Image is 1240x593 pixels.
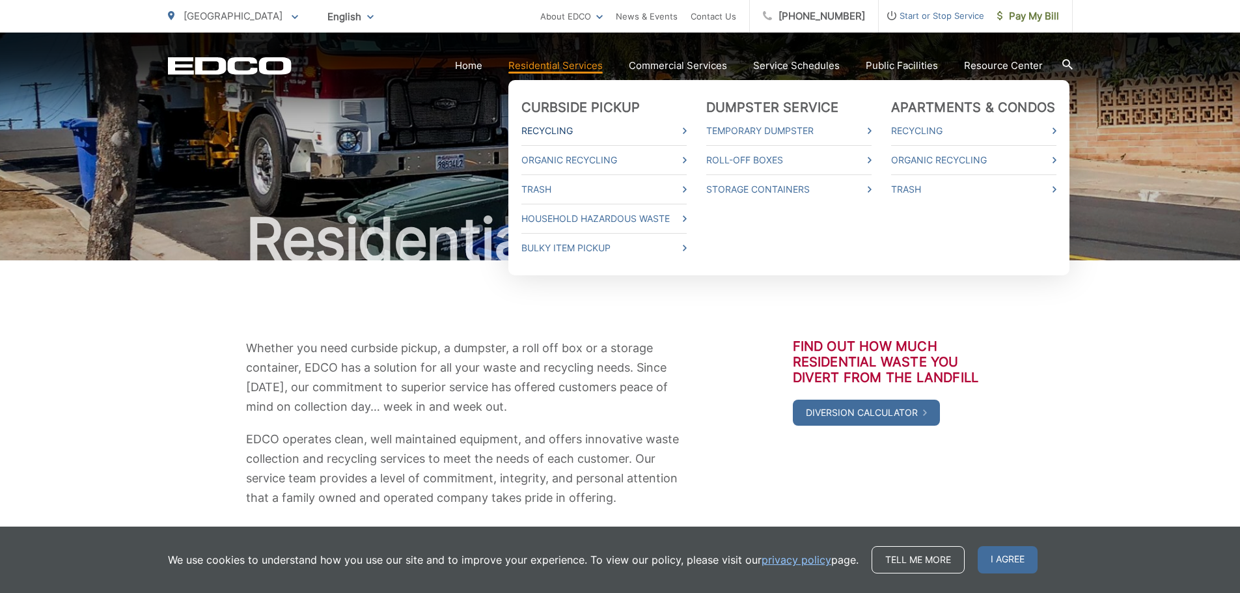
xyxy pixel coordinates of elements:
[616,8,678,24] a: News & Events
[706,100,839,115] a: Dumpster Service
[872,546,965,573] a: Tell me more
[997,8,1059,24] span: Pay My Bill
[891,152,1056,168] a: Organic Recycling
[168,57,292,75] a: EDCD logo. Return to the homepage.
[762,552,831,568] a: privacy policy
[455,58,482,74] a: Home
[168,207,1073,272] h1: Residential Services
[168,552,859,568] p: We use cookies to understand how you use our site and to improve your experience. To view our pol...
[318,5,383,28] span: English
[891,100,1056,115] a: Apartments & Condos
[246,338,682,417] p: Whether you need curbside pickup, a dumpster, a roll off box or a storage container, EDCO has a s...
[521,152,687,168] a: Organic Recycling
[706,123,872,139] a: Temporary Dumpster
[540,8,603,24] a: About EDCO
[793,400,940,426] a: Diversion Calculator
[891,182,1056,197] a: Trash
[793,338,995,385] h3: Find out how much residential waste you divert from the landfill
[866,58,938,74] a: Public Facilities
[521,211,687,227] a: Household Hazardous Waste
[184,10,282,22] span: [GEOGRAPHIC_DATA]
[691,8,736,24] a: Contact Us
[964,58,1043,74] a: Resource Center
[521,123,687,139] a: Recycling
[508,58,603,74] a: Residential Services
[521,240,687,256] a: Bulky Item Pickup
[521,100,641,115] a: Curbside Pickup
[753,58,840,74] a: Service Schedules
[246,430,682,508] p: EDCO operates clean, well maintained equipment, and offers innovative waste collection and recycl...
[891,123,1056,139] a: Recycling
[706,182,872,197] a: Storage Containers
[629,58,727,74] a: Commercial Services
[706,152,872,168] a: Roll-Off Boxes
[521,182,687,197] a: Trash
[978,546,1038,573] span: I agree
